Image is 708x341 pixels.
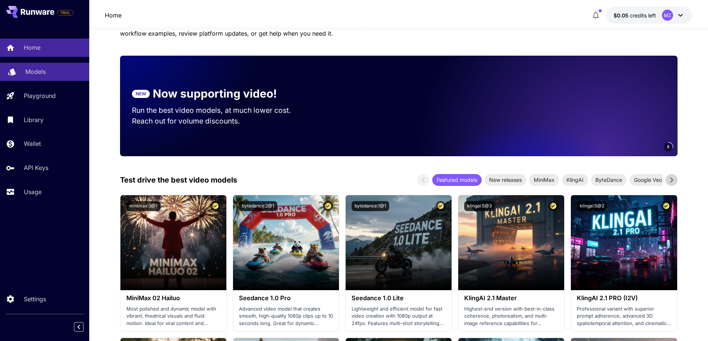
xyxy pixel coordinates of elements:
[105,11,122,20] a: Home
[120,195,226,290] img: alt
[458,195,564,290] img: alt
[562,174,588,186] div: KlingAI
[464,295,558,302] h3: KlingAI 2.1 Master
[126,201,161,211] button: minimax:3@1
[529,174,559,186] div: MiniMax
[436,201,446,211] button: Certified Model – Vetted for best performance and includes a commercial license.
[661,201,671,211] button: Certified Model – Vetted for best performance and includes a commercial license.
[239,201,277,211] button: bytedance:2@1
[614,12,656,19] div: $0.05
[132,105,305,116] p: Run the best video models, at much lower cost.
[630,174,666,186] div: Google Veo
[577,295,671,302] h3: KlingAI 2.1 PRO (I2V)
[352,201,389,211] button: bytedance:1@1
[577,305,671,327] p: Professional variant with superior prompt adherence, advanced 3D spatiotemporal attention, and ci...
[548,201,558,211] button: Certified Model – Vetted for best performance and includes a commercial license.
[57,8,74,17] span: Add your payment card to enable full platform functionality.
[606,7,692,24] button: $0.05MZ
[24,43,41,52] p: Home
[485,176,526,184] span: New releases
[323,201,333,211] button: Certified Model – Vetted for best performance and includes a commercial license.
[591,174,627,186] div: ByteDance
[662,10,673,21] div: MZ
[153,85,277,102] p: Now supporting video!
[571,195,677,290] img: alt
[352,295,446,302] h3: Seedance 1.0 Lite
[105,11,122,20] nav: breadcrumb
[132,116,305,127] p: Reach out for volume discounts.
[24,163,48,172] p: API Keys
[464,305,558,327] p: Highest-end version with best-in-class coherence, photorealism, and multi-image reference capabil...
[25,67,46,76] p: Models
[126,295,220,302] h3: MiniMax 02 Hailuo
[24,91,56,100] p: Playground
[74,322,84,332] button: Collapse sidebar
[529,176,559,184] span: MiniMax
[346,195,452,290] img: alt
[210,201,220,211] button: Certified Model – Vetted for best performance and includes a commercial license.
[58,10,73,16] span: TRIAL
[233,195,339,290] img: alt
[464,201,495,211] button: klingai:5@3
[614,12,630,19] span: $0.05
[667,144,669,150] span: 5
[239,295,333,302] h3: Seedance 1.0 Pro
[562,176,588,184] span: KlingAI
[24,295,46,304] p: Settings
[352,305,446,327] p: Lightweight and efficient model for fast video creation with 1080p output at 24fps. Features mult...
[630,12,656,19] span: credits left
[432,174,482,186] div: Featured models
[24,187,42,196] p: Usage
[432,176,482,184] span: Featured models
[485,174,526,186] div: New releases
[577,201,607,211] button: klingai:5@2
[120,174,237,186] p: Test drive the best video models
[630,176,666,184] span: Google Veo
[126,305,220,327] p: Most polished and dynamic model with vibrant, theatrical visuals and fluid motion. Ideal for vira...
[24,139,41,148] p: Wallet
[24,115,43,124] p: Library
[239,305,333,327] p: Advanced video model that creates smooth, high-quality 1080p clips up to 10 seconds long. Great f...
[80,320,89,334] div: Collapse sidebar
[591,176,627,184] span: ByteDance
